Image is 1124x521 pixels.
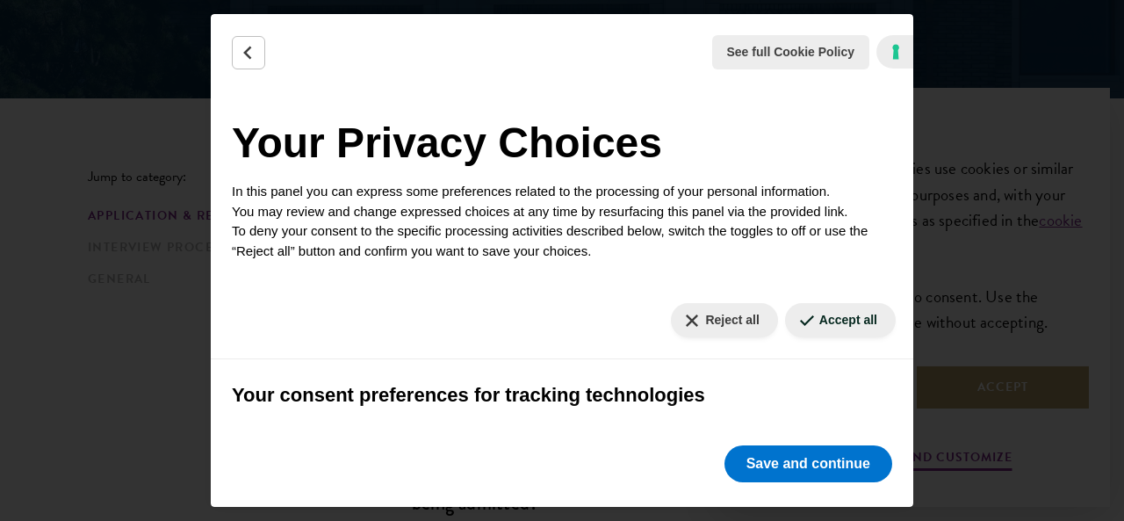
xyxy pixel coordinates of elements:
[727,43,855,62] span: See full Cookie Policy
[724,445,892,482] button: Save and continue
[671,303,777,337] button: Reject all
[876,35,913,69] a: iubenda - Cookie Policy and Cookie Compliance Management
[785,303,896,337] button: Accept all
[232,36,265,69] button: Back
[232,112,892,175] h2: Your Privacy Choices
[232,380,892,409] h3: Your consent preferences for tracking technologies
[232,416,892,496] p: The options provided in this section allow you to customize your consent preferences for any trac...
[712,35,870,69] button: See full Cookie Policy
[232,182,892,261] p: In this panel you can express some preferences related to the processing of your personal informa...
